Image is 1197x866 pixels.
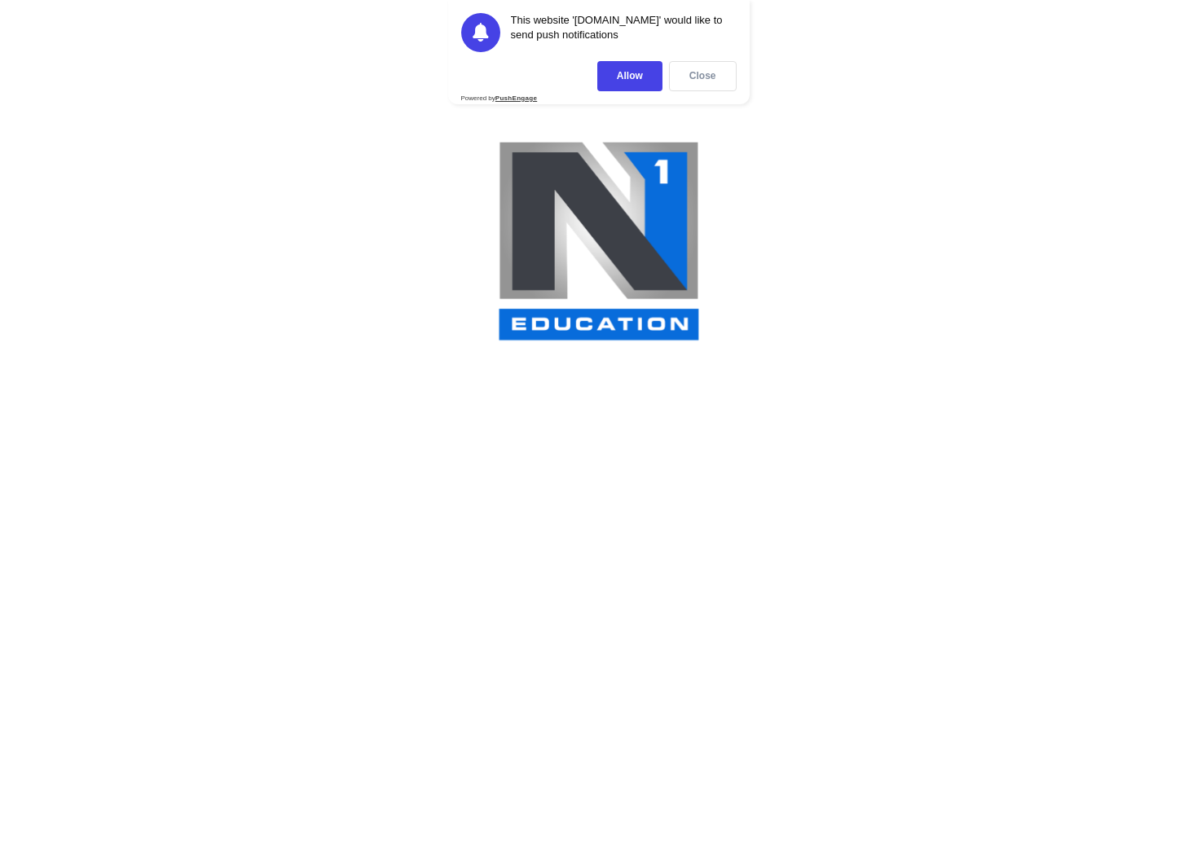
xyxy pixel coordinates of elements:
div: Powered by [461,95,538,102]
strong: PushEngage [495,95,537,102]
div: Close [669,61,737,91]
div: This website '[DOMAIN_NAME]' would like to send push notifications [511,13,737,52]
div: Allow [597,61,662,91]
img: n1-education [497,140,701,341]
